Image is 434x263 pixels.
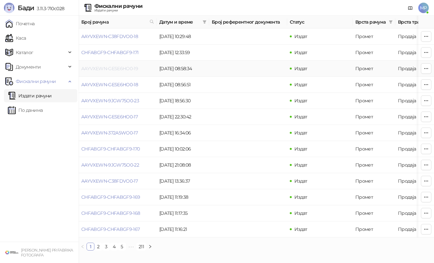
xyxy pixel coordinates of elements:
td: [DATE] 16:34:06 [157,125,209,141]
span: Издат [294,66,307,71]
td: Промет [353,173,395,189]
td: CHFABGF9-CHFABGF9-170 [79,141,157,157]
td: AAYVXEWN-C38FDVO0-17 [79,173,157,189]
small: [PERSON_NAME] PR FABRIKA FOTOGRAFA [21,248,73,257]
td: Промет [353,61,395,77]
span: ••• [126,243,136,251]
span: Издат [294,50,307,55]
td: CHFABGF9-CHFABGF9-169 [79,189,157,205]
th: Статус [287,16,353,29]
img: 64x64-companyLogo-38624034-993d-4b3e-9699-b297fbaf4d83.png [5,246,18,259]
td: AAYVXEWN-GESE6HO0-19 [79,61,157,77]
th: Врста рачуна [353,16,395,29]
td: CHFABGF9-CHFABGF9-168 [79,205,157,221]
td: Промет [353,45,395,61]
li: 3 [102,243,110,251]
div: Издати рачуни [94,9,142,12]
span: right [148,245,152,249]
li: 2 [94,243,102,251]
a: CHFABGF9-CHFABGF9-167 [81,226,140,232]
td: CHFABGF9-CHFABGF9-171 [79,45,157,61]
li: Следећа страна [146,243,154,251]
a: 5 [118,243,126,250]
td: [DATE] 11:17:35 [157,205,209,221]
span: Издат [294,210,307,216]
span: Издат [294,114,307,120]
td: [DATE] 11:16:21 [157,221,209,237]
a: По данима [8,104,43,117]
td: [DATE] 11:19:38 [157,189,209,205]
td: [DATE] 12:33:59 [157,45,209,61]
li: 211 [136,243,146,251]
a: Документација [405,3,416,13]
span: MP [418,3,429,13]
span: Документи [16,60,41,73]
a: AAYVXEWN-GESE6HO0-17 [81,114,138,120]
a: CHFABGF9-CHFABGF9-169 [81,194,140,200]
li: Претходна страна [79,243,87,251]
td: Промет [353,29,395,45]
a: AAYVXEWN-9JGW75O0-23 [81,98,139,104]
td: [DATE] 08:56:51 [157,77,209,93]
button: right [146,243,154,251]
span: 3.11.3-710c028 [34,6,64,11]
span: left [81,245,85,249]
img: Logo [4,3,14,13]
span: Издат [294,33,307,39]
a: AAYVXEWN-GESE6HO0-19 [81,66,138,71]
td: AAYVXEWN-9JGW75O0-22 [79,157,157,173]
td: AAYVXEWN-C38FDVO0-18 [79,29,157,45]
a: Издати рачуни [8,89,52,102]
a: 3 [103,243,110,250]
button: left [79,243,87,251]
span: Датум и време [159,18,200,26]
td: Промет [353,77,395,93]
td: AAYVXEWN-9JGW75O0-23 [79,93,157,109]
span: Издат [294,82,307,88]
td: [DATE] 18:56:30 [157,93,209,109]
span: Врста рачуна [355,18,386,26]
td: Промет [353,93,395,109]
a: AAYVXEWN-9JGW75O0-22 [81,162,139,168]
a: AAYVXEWN-GESE6HO0-18 [81,82,138,88]
span: Број рачуна [81,18,147,26]
td: [DATE] 10:02:06 [157,141,209,157]
td: [DATE] 13:36:37 [157,173,209,189]
td: Промет [353,109,395,125]
span: Издат [294,178,307,184]
td: [DATE] 22:30:42 [157,109,209,125]
a: 211 [137,243,146,250]
span: Каталог [16,46,33,59]
td: AAYVXEWN-372A5WO0-17 [79,125,157,141]
td: AAYVXEWN-GESE6HO0-18 [79,77,157,93]
a: 4 [110,243,118,250]
a: CHFABGF9-CHFABGF9-170 [81,146,140,152]
li: Следећих 5 Страна [126,243,136,251]
a: Почетна [5,17,35,30]
span: filter [389,20,393,24]
td: Промет [353,125,395,141]
div: Фискални рачуни [94,4,142,9]
span: Бади [18,4,34,12]
span: Издат [294,146,307,152]
td: Промет [353,157,395,173]
span: filter [201,17,208,27]
th: Број референтног документа [209,16,287,29]
a: CHFABGF9-CHFABGF9-168 [81,210,140,216]
td: CHFABGF9-CHFABGF9-167 [79,221,157,237]
td: [DATE] 10:29:48 [157,29,209,45]
span: Издат [294,130,307,136]
td: Промет [353,205,395,221]
a: CHFABGF9-CHFABGF9-171 [81,50,139,55]
span: Издат [294,98,307,104]
td: Промет [353,141,395,157]
a: AAYVXEWN-C38FDVO0-18 [81,33,138,39]
a: AAYVXEWN-C38FDVO0-17 [81,178,138,184]
th: Број рачуна [79,16,157,29]
a: 1 [87,243,94,250]
span: filter [203,20,207,24]
span: filter [387,17,394,27]
td: AAYVXEWN-GESE6HO0-17 [79,109,157,125]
